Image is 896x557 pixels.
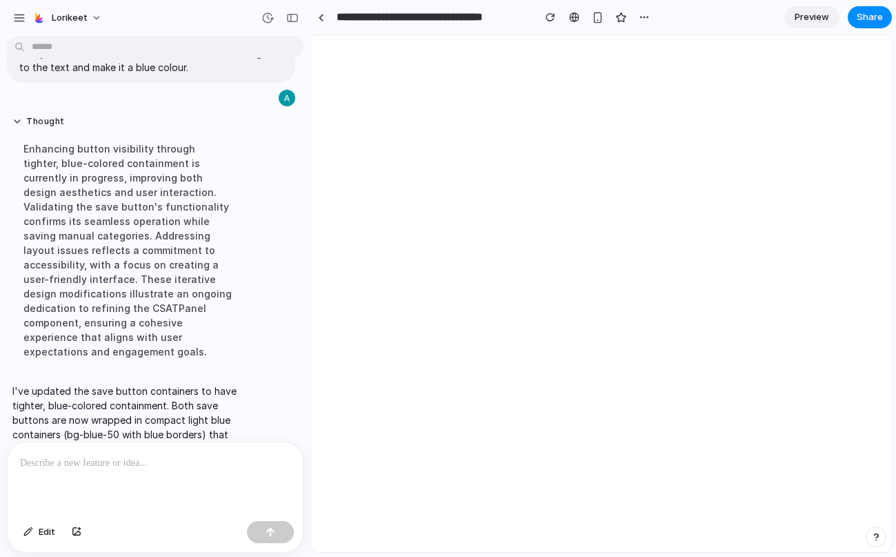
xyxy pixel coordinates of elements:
[857,10,883,24] span: Share
[795,10,829,24] span: Preview
[848,6,892,28] button: Share
[784,6,839,28] a: Preview
[52,11,88,25] span: Lorikeet
[12,384,243,500] p: I've updated the save button containers to have tighter, blue-colored containment. Both save butt...
[39,525,55,539] span: Edit
[17,521,62,543] button: Edit
[12,133,243,367] div: Enhancing button visibility through tighter, blue-colored containment is currently in progress, i...
[19,46,283,75] p: Can you make the containment around the save's tigher to the text and make it a blue colour.
[27,7,109,29] button: Lorikeet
